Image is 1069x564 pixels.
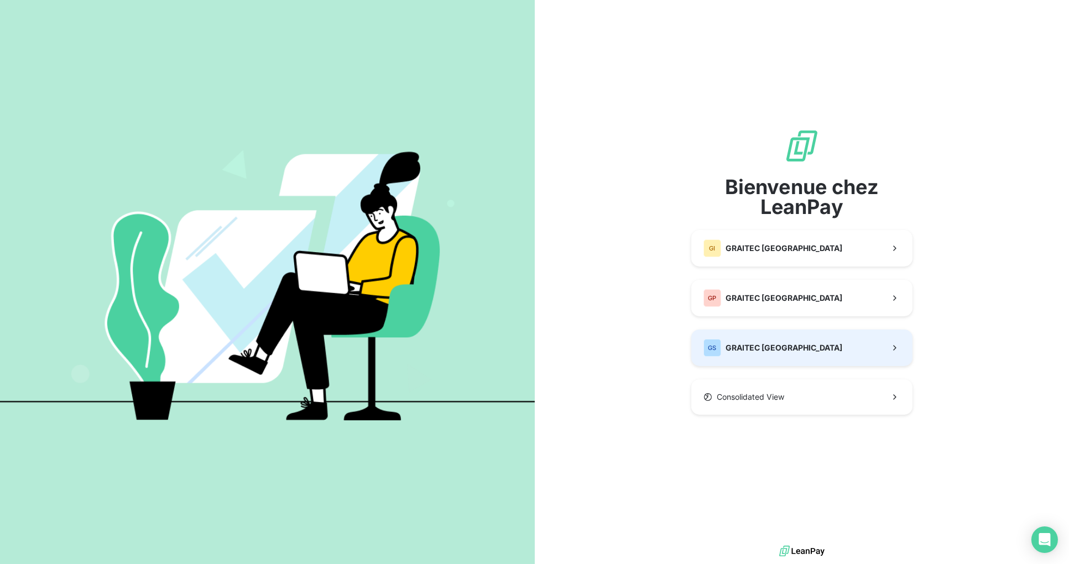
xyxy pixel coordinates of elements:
[691,280,912,316] button: GPGRAITEC [GEOGRAPHIC_DATA]
[726,342,842,353] span: GRAITEC [GEOGRAPHIC_DATA]
[703,239,721,257] div: GI
[691,330,912,366] button: GSGRAITEC [GEOGRAPHIC_DATA]
[726,293,842,304] span: GRAITEC [GEOGRAPHIC_DATA]
[691,230,912,267] button: GIGRAITEC [GEOGRAPHIC_DATA]
[691,177,912,217] span: Bienvenue chez LeanPay
[726,243,842,254] span: GRAITEC [GEOGRAPHIC_DATA]
[717,391,784,403] span: Consolidated View
[784,128,820,164] img: logo sigle
[703,289,721,307] div: GP
[703,339,721,357] div: GS
[779,543,825,560] img: logo
[691,379,912,415] button: Consolidated View
[1031,526,1058,553] div: Open Intercom Messenger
